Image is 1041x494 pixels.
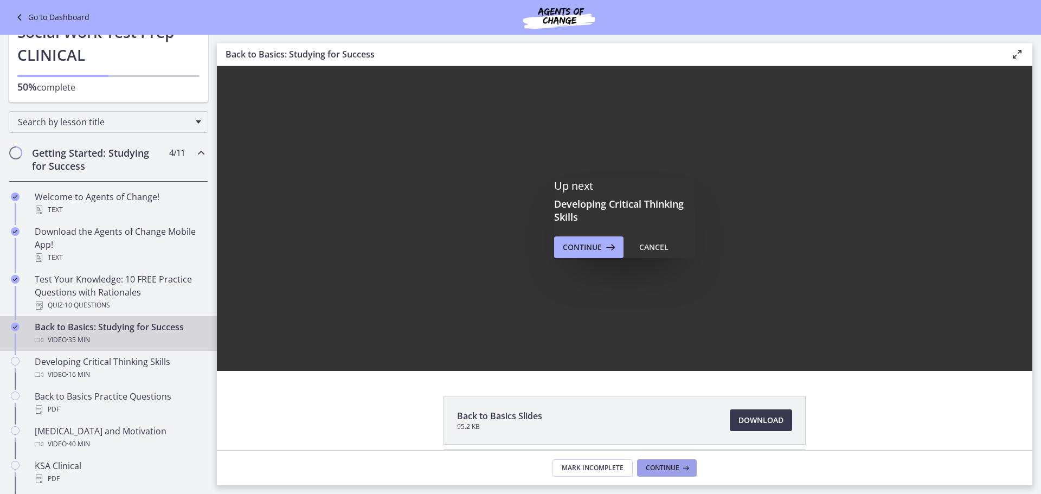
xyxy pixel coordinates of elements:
[67,333,90,347] span: · 35 min
[631,236,677,258] button: Cancel
[35,459,204,485] div: KSA Clinical
[11,227,20,236] i: Completed
[494,4,624,30] img: Agents of Change
[169,146,185,159] span: 4 / 11
[35,225,204,264] div: Download the Agents of Change Mobile App!
[35,472,204,485] div: PDF
[457,409,542,422] span: Back to Basics Slides
[35,390,204,416] div: Back to Basics Practice Questions
[35,403,204,416] div: PDF
[11,323,20,331] i: Completed
[457,422,542,431] span: 95.2 KB
[17,80,200,94] p: complete
[32,146,164,172] h2: Getting Started: Studying for Success
[646,464,679,472] span: Continue
[554,236,624,258] button: Continue
[11,193,20,201] i: Completed
[18,116,190,128] span: Search by lesson title
[730,409,792,431] a: Download
[63,299,110,312] span: · 10 Questions
[35,251,204,264] div: Text
[17,80,37,93] span: 50%
[35,320,204,347] div: Back to Basics: Studying for Success
[9,111,208,133] div: Search by lesson title
[738,414,783,427] span: Download
[562,464,624,472] span: Mark Incomplete
[67,368,90,381] span: · 16 min
[35,299,204,312] div: Quiz
[639,241,669,254] div: Cancel
[35,438,204,451] div: Video
[67,438,90,451] span: · 40 min
[226,48,993,61] h3: Back to Basics: Studying for Success
[563,241,602,254] span: Continue
[35,425,204,451] div: [MEDICAL_DATA] and Motivation
[11,275,20,284] i: Completed
[554,197,695,223] h3: Developing Critical Thinking Skills
[552,459,633,477] button: Mark Incomplete
[554,179,695,193] p: Up next
[35,333,204,347] div: Video
[35,190,204,216] div: Welcome to Agents of Change!
[637,459,697,477] button: Continue
[35,368,204,381] div: Video
[35,273,204,312] div: Test Your Knowledge: 10 FREE Practice Questions with Rationales
[35,355,204,381] div: Developing Critical Thinking Skills
[35,203,204,216] div: Text
[13,11,89,24] a: Go to Dashboard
